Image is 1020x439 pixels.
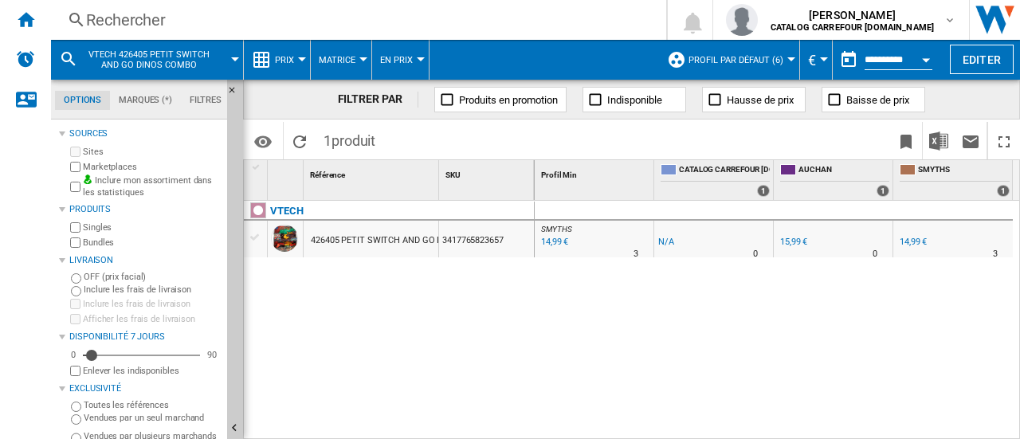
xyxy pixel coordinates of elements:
[70,177,80,197] input: Inclure mon assortiment dans les statistiques
[846,94,909,106] span: Baisse de prix
[70,366,80,376] input: Afficher les frais de livraison
[338,92,419,108] div: FILTRER PAR
[873,246,877,262] div: Délai de livraison : 0 jour
[897,234,927,250] div: 14,99 €
[727,94,794,106] span: Hausse de prix
[667,40,791,80] div: Profil par défaut (6)
[70,162,80,172] input: Marketplaces
[83,146,221,158] label: Sites
[890,122,922,159] button: Créer un favoris
[83,237,221,249] label: Bundles
[997,185,1010,197] div: 1 offers sold by SMYTHS
[923,122,955,159] button: Télécharger au format Excel
[247,127,279,155] button: Options
[227,80,246,108] button: Masquer
[71,286,81,296] input: Inclure les frais de livraison
[86,9,625,31] div: Rechercher
[70,147,80,157] input: Sites
[71,402,81,412] input: Toutes les références
[950,45,1014,74] button: Editer
[83,298,221,310] label: Inclure les frais de livraison
[70,237,80,248] input: Bundles
[808,40,824,80] button: €
[84,284,221,296] label: Inclure les frais de livraison
[541,171,577,179] span: Profil Min
[83,221,221,233] label: Singles
[822,87,925,112] button: Baisse de prix
[912,43,940,72] button: Open calendar
[84,49,213,70] span: VTECH 426405 PETIT SWITCH AND GO DINOS COMBO
[380,40,421,80] button: En Prix
[753,246,758,262] div: Délai de livraison : 0 jour
[583,87,686,112] button: Indisponible
[70,314,80,324] input: Afficher les frais de livraison
[69,331,221,343] div: Disponibilité 7 Jours
[539,234,568,250] div: Mise à jour : vendredi 15 août 2025 15:33
[70,222,80,233] input: Singles
[777,160,892,200] div: AUCHAN 1 offers sold by AUCHAN
[607,94,662,106] span: Indisponible
[59,40,235,80] div: VTECH 426405 PETIT SWITCH AND GO DINOS COMBO
[658,234,674,250] div: N/A
[284,122,316,159] button: Recharger
[271,160,303,185] div: Sort None
[688,40,791,80] button: Profil par défaut (6)
[181,91,230,110] md-tab-item: Filtres
[538,160,653,185] div: Profil Min Sort None
[319,55,355,65] span: Matrice
[316,122,383,155] span: 1
[69,382,221,395] div: Exclusivité
[896,160,1013,200] div: SMYTHS 1 offers sold by SMYTHS
[955,122,987,159] button: Envoyer ce rapport par email
[918,164,1010,178] span: SMYTHS
[16,49,35,69] img: alerts-logo.svg
[445,171,461,179] span: SKU
[310,171,345,179] span: Référence
[538,160,653,185] div: Sort None
[83,347,200,363] md-slider: Disponibilité
[307,160,438,185] div: Référence Sort None
[110,91,181,110] md-tab-item: Marques (*)
[679,164,770,178] span: CATALOG CARREFOUR [DOMAIN_NAME]
[688,55,783,65] span: Profil par défaut (6)
[988,122,1020,159] button: Plein écran
[252,40,302,80] div: Prix
[434,87,567,112] button: Produits en promotion
[84,412,221,424] label: Vendues par un seul marchand
[808,52,816,69] span: €
[319,40,363,80] button: Matrice
[833,44,865,76] button: md-calendar
[757,185,770,197] div: 1 offers sold by CATALOG CARREFOUR JOUET.FR
[83,313,221,325] label: Afficher les frais de livraison
[657,160,773,200] div: CATALOG CARREFOUR [DOMAIN_NAME] 1 offers sold by CATALOG CARREFOUR JOUET.FR
[439,221,534,257] div: 3417765823657
[778,234,807,250] div: 15,99 €
[771,7,934,23] span: [PERSON_NAME]
[798,164,889,178] span: AUCHAN
[780,237,807,247] div: 15,99 €
[84,399,221,411] label: Toutes les références
[331,132,375,149] span: produit
[702,87,806,112] button: Hausse de prix
[771,22,934,33] b: CATALOG CARREFOUR [DOMAIN_NAME]
[67,349,80,361] div: 0
[70,299,80,309] input: Inclure les frais de livraison
[380,55,413,65] span: En Prix
[83,174,92,184] img: mysite-bg-18x18.png
[203,349,221,361] div: 90
[442,160,534,185] div: SKU Sort None
[459,94,558,106] span: Produits en promotion
[275,55,294,65] span: Prix
[83,161,221,173] label: Marketplaces
[83,365,221,377] label: Enlever les indisponibles
[71,414,81,425] input: Vendues par un seul marchand
[929,131,948,151] img: excel-24x24.png
[69,127,221,140] div: Sources
[442,160,534,185] div: Sort None
[634,246,638,262] div: Délai de livraison : 3 jours
[71,273,81,284] input: OFF (prix facial)
[55,91,110,110] md-tab-item: Options
[84,40,229,80] button: VTECH 426405 PETIT SWITCH AND GO DINOS COMBO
